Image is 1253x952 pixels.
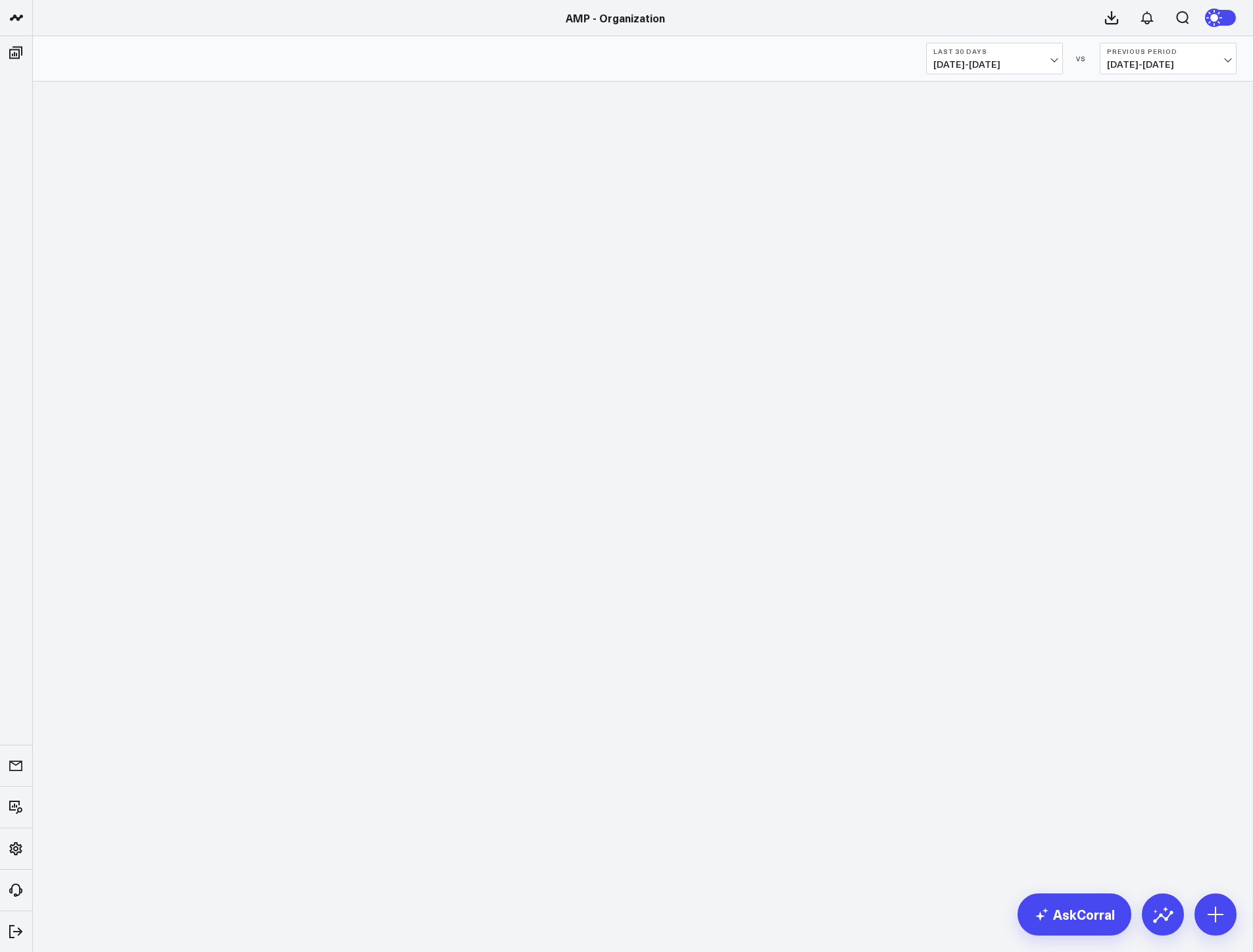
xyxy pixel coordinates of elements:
a: AMP - Organization [566,11,665,25]
a: AskCorral [1018,893,1131,936]
b: Previous Period [1107,47,1229,55]
span: [DATE] - [DATE] [933,59,1056,70]
span: [DATE] - [DATE] [1107,59,1229,70]
div: VS [1069,55,1093,63]
button: Last 30 Days[DATE]-[DATE] [926,43,1063,74]
b: Last 30 Days [933,47,1056,55]
button: Previous Period[DATE]-[DATE] [1100,43,1237,74]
